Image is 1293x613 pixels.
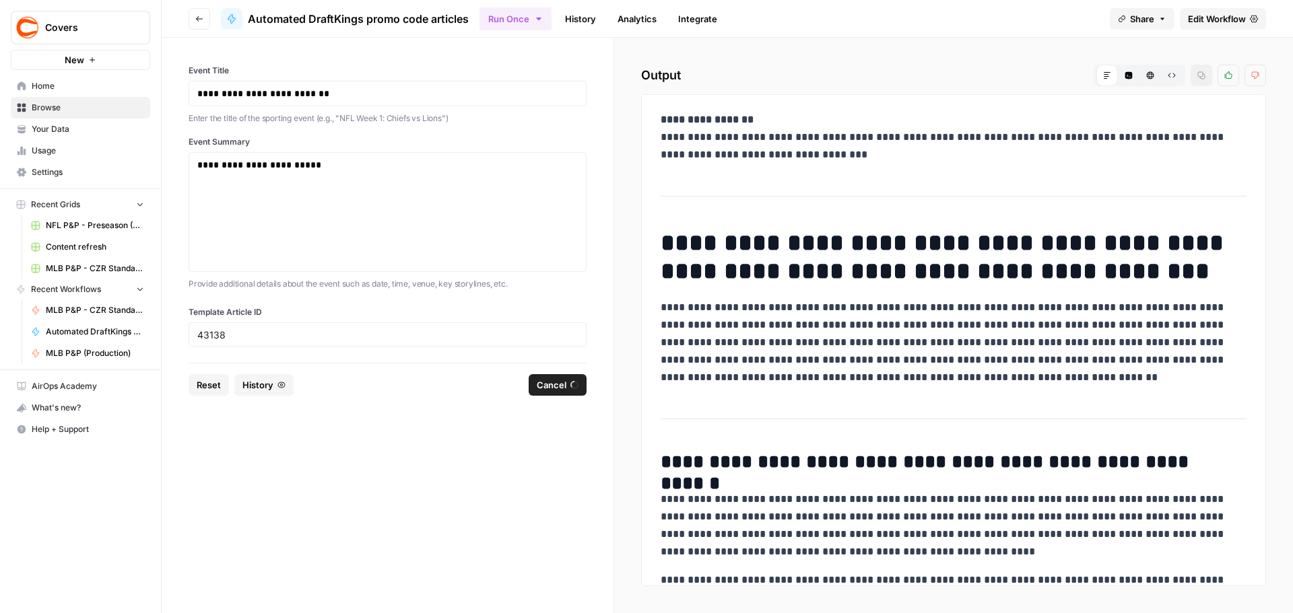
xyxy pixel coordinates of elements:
[25,258,150,279] a: MLB P&P - CZR Standard (Production) Grid (4)
[25,215,150,236] a: NFL P&P - Preseason (Production) Grid (1)
[32,166,144,178] span: Settings
[11,279,150,299] button: Recent Workflows
[197,328,578,340] input: 43138
[189,136,587,148] label: Event Summary
[45,21,127,34] span: Covers
[248,11,469,27] span: Automated DraftKings promo code articles
[25,236,150,258] a: Content refresh
[11,375,150,397] a: AirOps Academy
[11,419,150,440] button: Help + Support
[65,53,84,67] span: New
[1188,12,1246,26] span: Edit Workflow
[46,326,144,338] span: Automated DraftKings promo code articles
[529,374,587,396] button: Cancel
[242,378,273,392] span: History
[11,161,150,183] a: Settings
[1110,8,1174,30] button: Share
[46,304,144,316] span: MLB P&P - CZR Standard (Production)
[189,306,587,318] label: Template Article ID
[25,299,150,321] a: MLB P&P - CZR Standard (Production)
[46,347,144,359] span: MLB P&P (Production)
[609,8,665,30] a: Analytics
[11,118,150,140] a: Your Data
[670,8,725,30] a: Integrate
[221,8,469,30] a: Automated DraftKings promo code articles
[15,15,40,40] img: Covers Logo
[11,194,150,215] button: Recent Grids
[189,112,587,125] p: Enter the title of the sporting event (e.g., "NFL Week 1: Chiefs vs Lions")
[11,75,150,97] a: Home
[25,321,150,342] a: Automated DraftKings promo code articles
[197,378,221,392] span: Reset
[32,423,144,435] span: Help + Support
[31,199,80,211] span: Recent Grids
[189,374,229,396] button: Reset
[11,50,150,70] button: New
[32,80,144,92] span: Home
[1180,8,1266,30] a: Edit Workflow
[46,219,144,231] span: NFL P&P - Preseason (Production) Grid (1)
[479,7,552,30] button: Run Once
[11,397,150,419] button: What's new?
[31,283,101,295] span: Recent Workflows
[25,342,150,364] a: MLB P&P (Production)
[1130,12,1154,26] span: Share
[11,140,150,161] a: Usage
[557,8,604,30] a: History
[32,102,144,114] span: Browse
[46,262,144,275] span: MLB P&P - CZR Standard (Production) Grid (4)
[537,378,566,392] span: Cancel
[32,380,144,392] span: AirOps Academy
[189,65,587,77] label: Event Title
[234,374,294,396] button: History
[11,11,150,44] button: Workspace: Covers
[641,65,1266,86] h2: Output
[11,398,150,418] div: What's new?
[32,123,144,135] span: Your Data
[46,241,144,253] span: Content refresh
[189,277,587,291] p: Provide additional details about the event such as date, time, venue, key storylines, etc.
[11,97,150,118] a: Browse
[32,145,144,157] span: Usage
